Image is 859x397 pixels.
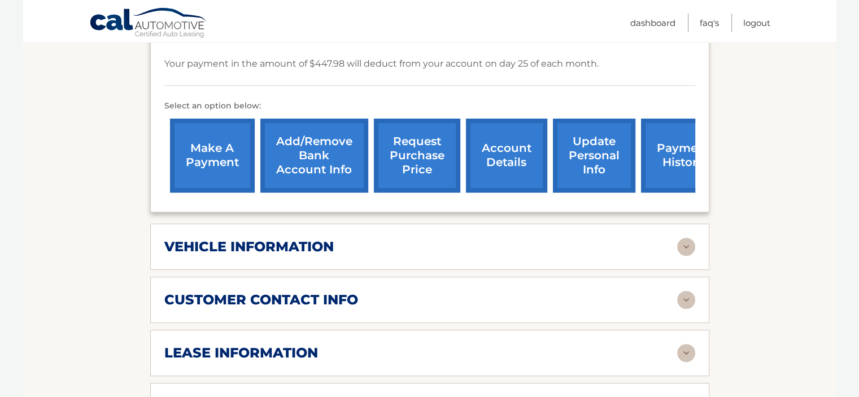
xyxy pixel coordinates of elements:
p: Select an option below: [164,99,695,113]
a: Logout [743,14,770,32]
h2: lease information [164,344,318,361]
img: accordion-rest.svg [677,291,695,309]
a: FAQ's [700,14,719,32]
h2: customer contact info [164,291,358,308]
p: Your payment in the amount of $447.98 will deduct from your account on day 25 of each month. [164,56,599,72]
a: update personal info [553,119,635,193]
a: Add/Remove bank account info [260,119,368,193]
a: account details [466,119,547,193]
a: payment history [641,119,726,193]
a: Cal Automotive [89,7,208,40]
img: accordion-rest.svg [677,344,695,362]
img: accordion-rest.svg [677,238,695,256]
a: make a payment [170,119,255,193]
a: request purchase price [374,119,460,193]
h2: vehicle information [164,238,334,255]
a: Dashboard [630,14,675,32]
